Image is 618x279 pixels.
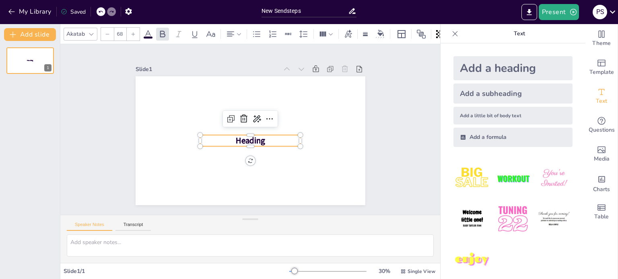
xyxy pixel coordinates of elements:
[375,30,387,38] div: Background color
[585,198,618,226] div: Add a table
[375,267,394,275] div: 30 %
[395,28,408,41] div: Layout
[64,267,289,275] div: Slide 1 / 1
[61,8,86,16] div: Saved
[539,4,579,20] button: Present
[453,200,491,238] img: 4.jpeg
[262,5,348,17] input: Insert title
[585,53,618,82] div: Add ready made slides
[592,39,611,48] span: Theme
[461,24,577,43] p: Text
[408,268,435,275] span: Single View
[453,128,573,147] div: Add a formula
[585,169,618,198] div: Add charts and graphs
[593,5,607,19] div: P S
[521,4,537,20] button: Export to PowerPoint
[6,47,54,74] div: 1
[494,200,531,238] img: 5.jpeg
[585,82,618,111] div: Add text boxes
[44,64,51,71] div: 1
[65,29,87,39] div: Akatab
[453,56,573,80] div: Add a heading
[416,29,426,39] span: Position
[585,111,618,140] div: Get real-time input from your audience
[317,28,335,41] div: Column Count
[361,28,370,41] div: Border settings
[589,126,615,134] span: Questions
[4,28,56,41] button: Add slide
[453,241,491,279] img: 7.jpeg
[115,222,151,231] button: Transcript
[585,140,618,169] div: Add images, graphics, shapes or video
[342,28,354,41] div: Text effects
[494,160,531,197] img: 2.jpeg
[27,59,33,62] span: Heading
[585,24,618,53] div: Change the overall theme
[589,68,614,77] span: Template
[228,121,254,151] span: Heading
[6,5,55,18] button: My Library
[594,155,610,163] span: Media
[593,4,607,20] button: P S
[535,160,573,197] img: 3.jpeg
[67,222,112,231] button: Speaker Notes
[596,97,607,106] span: Text
[453,83,573,104] div: Add a subheading
[594,212,609,221] span: Table
[453,107,573,124] div: Add a little bit of body text
[453,160,491,197] img: 1.jpeg
[593,185,610,194] span: Charts
[535,200,573,238] img: 6.jpeg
